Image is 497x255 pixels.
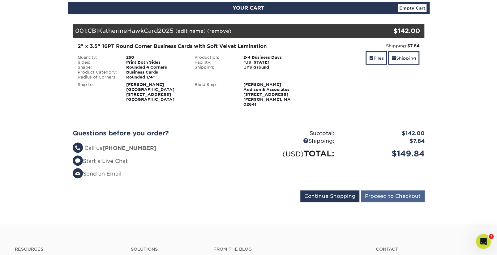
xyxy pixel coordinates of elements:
[249,148,339,159] div: TOTAL:
[239,55,307,60] div: 2-4 Business Days
[122,65,190,70] div: Rounded 4 Corners
[73,75,122,80] div: Radius of Corners:
[15,247,122,252] h4: Resources
[249,130,339,138] div: Subtotal:
[369,56,373,61] span: files
[300,190,359,202] input: Continue Shopping
[190,82,239,107] div: Blind Ship:
[73,144,244,152] li: Call us
[213,247,359,252] h4: From the Blog
[375,247,482,252] a: Contact
[73,171,122,177] a: Send an Email
[190,60,239,65] div: Facility:
[73,24,366,38] div: 001:
[2,236,53,253] iframe: Google Customer Reviews
[73,70,122,75] div: Product Category:
[175,28,206,34] a: (edit name)
[339,148,429,159] div: $149.84
[190,55,239,60] div: Production:
[476,234,491,249] iframe: Intercom live chat
[73,158,128,164] a: Start a Live Chat
[190,65,239,70] div: Shipping:
[122,70,190,75] div: Business Cards
[239,60,307,65] div: [US_STATE]
[73,60,122,65] div: Sides:
[366,51,387,65] a: Files
[239,65,307,70] div: UPS Ground
[489,234,494,239] span: 1
[282,150,304,158] small: (USD)
[361,190,425,202] input: Proceed to Checkout
[102,145,156,151] strong: [PHONE_NUMBER]
[73,65,122,70] div: Shape:
[73,82,122,102] div: Ship to:
[88,27,174,34] span: CBIKatherineHawkCard2025
[407,43,419,48] strong: $7.84
[73,55,122,60] div: Quantity:
[131,247,204,252] h4: Solutions
[388,51,419,65] a: Shipping
[122,55,190,60] div: 250
[398,4,426,12] a: Empty Cart
[249,137,339,145] div: Shipping:
[392,56,396,61] span: shipping
[339,130,429,138] div: $142.00
[243,82,291,107] strong: [PERSON_NAME] Addison & Associates [STREET_ADDRESS] [PERSON_NAME], MA 02641
[339,137,429,145] div: $7.84
[122,60,190,65] div: Print Both Sides
[207,28,231,34] a: (remove)
[126,82,174,102] strong: [PERSON_NAME] [GEOGRAPHIC_DATA] [STREET_ADDRESS] [GEOGRAPHIC_DATA]
[312,43,420,49] div: Shipping:
[73,130,244,137] h2: Questions before you order?
[122,75,190,80] div: Rounded 1/4"
[366,26,420,36] div: $142.00
[78,43,302,50] div: 2" x 3.5" 16PT Round Corner Business Cards with Soft Velvet Lamination
[233,5,264,11] span: YOUR CART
